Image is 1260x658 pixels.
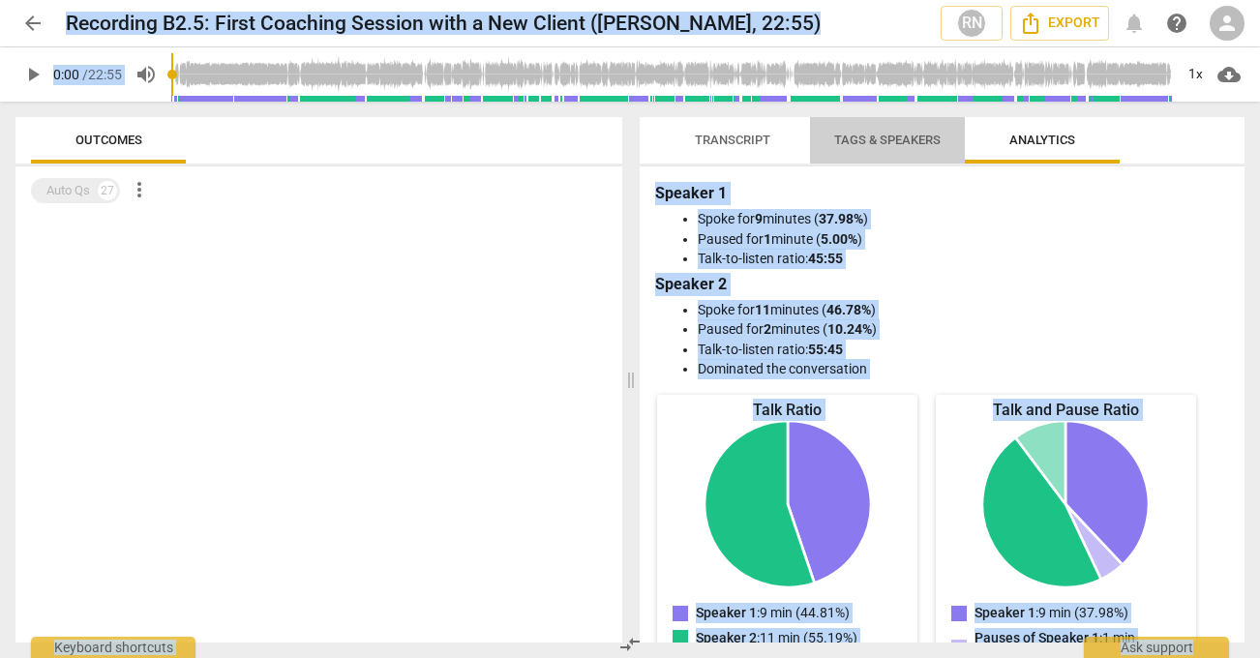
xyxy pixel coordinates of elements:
h2: Recording B2.5: First Coaching Session with a New Client ([PERSON_NAME], 22:55) [66,12,821,36]
span: / 22:55 [82,67,122,82]
span: Transcript [695,133,770,147]
p: : 9 min (37.98%) [975,603,1128,623]
b: 45:55 [808,251,843,266]
b: Speaker 1 [655,184,727,202]
span: volume_up [135,63,158,86]
b: 1 [764,231,771,247]
b: 10.24% [827,321,872,337]
span: help [1165,12,1188,35]
a: Help [1159,6,1194,41]
button: Volume [129,57,164,92]
button: RN [941,6,1003,41]
span: cloud_download [1217,63,1241,86]
b: 46.78% [826,302,871,317]
span: play_arrow [21,63,45,86]
span: compare_arrows [618,633,642,656]
li: Talk-to-listen ratio: [698,340,1225,360]
span: Analytics [1009,133,1075,147]
div: Ask support [1084,637,1229,658]
p: : 11 min (55.19%) [696,628,857,648]
li: Paused for minutes ( ) [698,319,1225,340]
b: 55:45 [808,342,843,357]
b: 11 [755,302,770,317]
b: 9 [755,211,763,226]
span: Speaker 1 [696,605,757,620]
li: Paused for minute ( ) [698,229,1225,250]
li: Talk-to-listen ratio: [698,249,1225,269]
span: Export [1019,12,1100,35]
button: Play [15,57,50,92]
span: Tags & Speakers [834,133,941,147]
li: Spoke for minutes ( ) [698,300,1225,320]
span: Speaker 1 [975,605,1035,620]
div: Talk and Pause Ratio [936,399,1196,421]
div: Auto Qs [46,181,90,200]
b: 5.00% [821,231,857,247]
span: Pauses of Speaker 1 [975,630,1099,645]
li: Spoke for minutes ( ) [698,209,1225,229]
span: person [1215,12,1239,35]
b: 2 [764,321,771,337]
li: Dominated the conversation [698,359,1225,379]
span: 0:00 [53,67,79,82]
div: 27 [98,181,117,200]
span: more_vert [128,178,151,201]
div: Talk Ratio [657,399,917,421]
div: Keyboard shortcuts [31,637,195,658]
b: Speaker 2 [655,275,727,293]
button: Export [1010,6,1109,41]
div: RN [957,9,986,38]
span: arrow_back [21,12,45,35]
p: : 9 min (44.81%) [696,603,850,623]
b: 37.98% [819,211,863,226]
span: Speaker 2 [696,630,757,645]
div: 1x [1177,59,1214,90]
span: Outcomes [75,133,142,147]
